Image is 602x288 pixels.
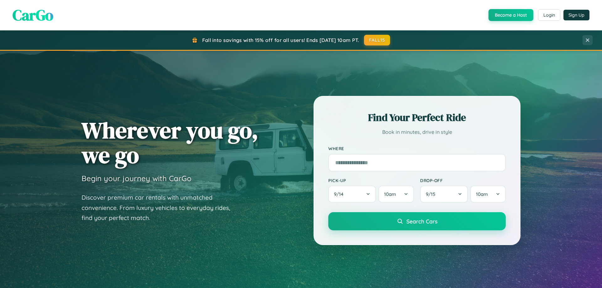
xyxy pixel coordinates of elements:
[538,9,560,21] button: Login
[378,186,414,203] button: 10am
[328,128,506,137] p: Book in minutes, drive in style
[328,212,506,230] button: Search Cars
[328,111,506,124] h2: Find Your Perfect Ride
[82,174,192,183] h3: Begin your journey with CarGo
[82,192,238,223] p: Discover premium car rentals with unmatched convenience. From luxury vehicles to everyday rides, ...
[334,191,346,197] span: 9 / 14
[476,191,488,197] span: 10am
[488,9,533,21] button: Become a Host
[420,178,506,183] label: Drop-off
[426,191,438,197] span: 9 / 15
[202,37,359,43] span: Fall into savings with 15% off for all users! Ends [DATE] 10am PT.
[328,178,414,183] label: Pick-up
[82,118,258,167] h1: Wherever you go, we go
[328,146,506,151] label: Where
[384,191,396,197] span: 10am
[13,5,53,25] span: CarGo
[364,35,390,45] button: FALL15
[563,10,589,20] button: Sign Up
[470,186,506,203] button: 10am
[420,186,468,203] button: 9/15
[328,186,376,203] button: 9/14
[406,218,437,225] span: Search Cars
